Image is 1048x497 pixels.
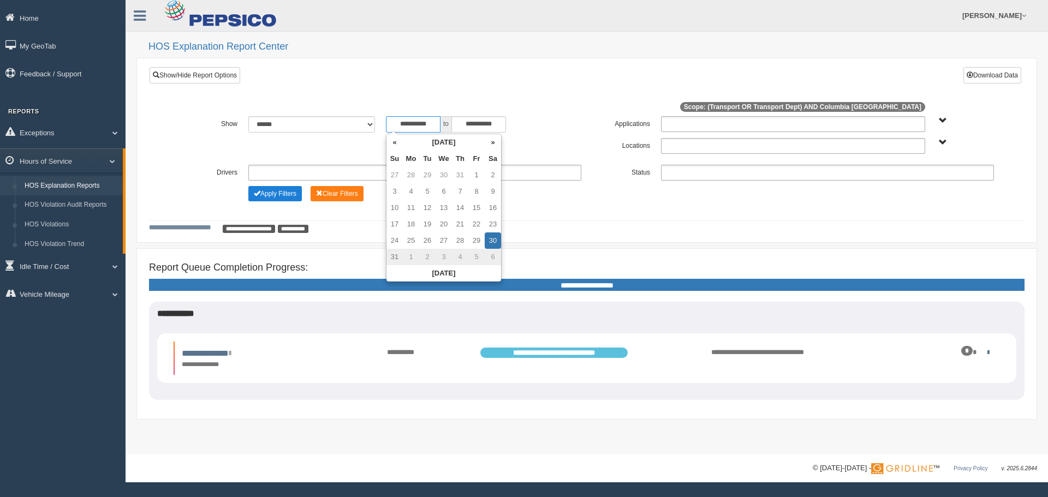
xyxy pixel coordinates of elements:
[436,167,452,183] td: 30
[436,183,452,200] td: 6
[419,183,436,200] td: 5
[452,232,468,249] td: 28
[468,167,485,183] td: 1
[452,183,468,200] td: 7
[680,102,925,112] span: Scope: (Transport OR Transport Dept) AND Columbia [GEOGRAPHIC_DATA]
[587,138,656,151] label: Locations
[963,67,1021,83] button: Download Data
[468,249,485,265] td: 5
[419,200,436,216] td: 12
[403,167,419,183] td: 28
[440,116,451,133] span: to
[468,183,485,200] td: 8
[386,167,403,183] td: 27
[386,134,403,151] th: «
[150,67,240,83] a: Show/Hide Report Options
[403,216,419,232] td: 18
[452,200,468,216] td: 14
[452,167,468,183] td: 31
[403,151,419,167] th: Mo
[485,151,501,167] th: Sa
[871,463,933,474] img: Gridline
[174,165,243,178] label: Drivers
[452,216,468,232] td: 21
[485,167,501,183] td: 2
[386,183,403,200] td: 3
[311,186,364,201] button: Change Filter Options
[20,176,123,196] a: HOS Explanation Reports
[436,249,452,265] td: 3
[386,249,403,265] td: 31
[436,151,452,167] th: We
[485,232,501,249] td: 30
[485,249,501,265] td: 6
[419,232,436,249] td: 26
[485,134,501,151] th: »
[403,200,419,216] td: 11
[436,232,452,249] td: 27
[436,216,452,232] td: 20
[1002,465,1037,471] span: v. 2025.6.2844
[386,216,403,232] td: 17
[485,216,501,232] td: 23
[20,215,123,235] a: HOS Violations
[149,262,1025,273] h4: Report Queue Completion Progress:
[587,165,656,178] label: Status
[468,216,485,232] td: 22
[148,41,1037,52] h2: HOS Explanation Report Center
[468,200,485,216] td: 15
[485,200,501,216] td: 16
[436,200,452,216] td: 13
[813,463,1037,474] div: © [DATE]-[DATE] - ™
[20,235,123,254] a: HOS Violation Trend
[403,249,419,265] td: 1
[386,265,501,282] th: [DATE]
[419,249,436,265] td: 2
[468,232,485,249] td: 29
[403,232,419,249] td: 25
[248,186,302,201] button: Change Filter Options
[20,195,123,215] a: HOS Violation Audit Reports
[419,216,436,232] td: 19
[419,151,436,167] th: Tu
[485,183,501,200] td: 9
[174,342,1000,375] li: Expand
[386,232,403,249] td: 24
[452,151,468,167] th: Th
[452,249,468,265] td: 4
[386,151,403,167] th: Su
[174,116,243,129] label: Show
[403,183,419,200] td: 4
[587,116,656,129] label: Applications
[386,200,403,216] td: 10
[419,167,436,183] td: 29
[954,465,987,471] a: Privacy Policy
[403,134,485,151] th: [DATE]
[468,151,485,167] th: Fr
